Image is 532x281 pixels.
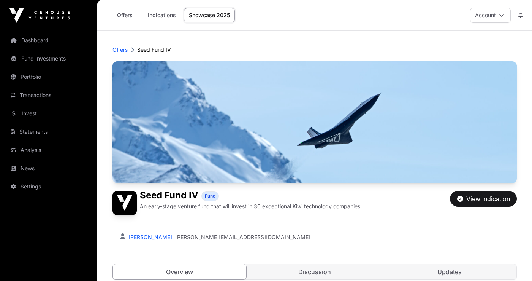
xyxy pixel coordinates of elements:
[6,105,91,122] a: Invest
[450,198,517,206] a: View Indication
[457,194,510,203] div: View Indication
[112,46,128,54] a: Offers
[6,50,91,67] a: Fund Investments
[6,160,91,177] a: News
[109,8,140,22] a: Offers
[6,178,91,195] a: Settings
[494,244,532,281] iframe: Chat Widget
[140,203,362,210] p: An early-stage venture fund that will invest in 30 exceptional Kiwi technology companies.
[112,191,137,215] img: Seed Fund IV
[9,8,70,23] img: Icehouse Ventures Logo
[175,233,310,241] a: [PERSON_NAME][EMAIL_ADDRESS][DOMAIN_NAME]
[6,123,91,140] a: Statements
[6,69,91,85] a: Portfolio
[6,32,91,49] a: Dashboard
[383,264,516,279] a: Updates
[184,8,235,22] a: Showcase 2025
[112,61,517,183] img: Seed Fund IV
[470,8,511,23] button: Account
[127,234,172,240] a: [PERSON_NAME]
[6,87,91,104] a: Transactions
[248,264,381,279] a: Discussion
[113,264,516,279] nav: Tabs
[112,264,247,280] a: Overview
[143,8,181,22] a: Indications
[137,46,171,54] p: Seed Fund IV
[6,142,91,158] a: Analysis
[450,191,517,207] button: View Indication
[205,193,215,199] span: Fund
[140,191,198,201] h1: Seed Fund IV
